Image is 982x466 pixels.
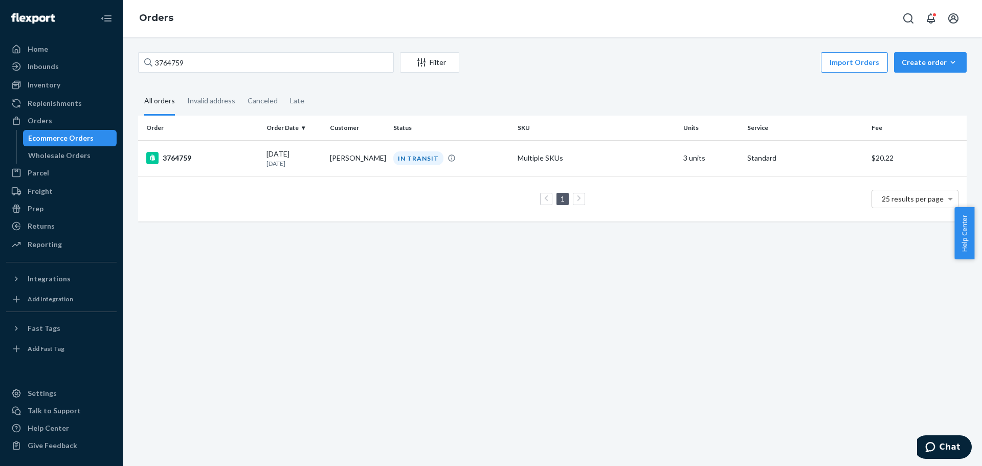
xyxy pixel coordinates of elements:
[917,435,972,461] iframe: Opens a widget where you can chat to one of our agents
[6,113,117,129] a: Orders
[28,150,91,161] div: Wholesale Orders
[6,77,117,93] a: Inventory
[11,13,55,24] img: Flexport logo
[28,98,82,108] div: Replenishments
[943,8,964,29] button: Open account menu
[248,87,278,114] div: Canceled
[6,218,117,234] a: Returns
[144,87,175,116] div: All orders
[23,130,117,146] a: Ecommerce Orders
[28,239,62,250] div: Reporting
[290,87,304,114] div: Late
[28,80,60,90] div: Inventory
[28,116,52,126] div: Orders
[28,423,69,433] div: Help Center
[28,388,57,398] div: Settings
[902,57,959,68] div: Create order
[28,323,60,334] div: Fast Tags
[187,87,235,114] div: Invalid address
[6,320,117,337] button: Fast Tags
[146,152,258,164] div: 3764759
[6,385,117,402] a: Settings
[6,183,117,199] a: Freight
[894,52,967,73] button: Create order
[28,440,77,451] div: Give Feedback
[28,274,71,284] div: Integrations
[821,52,888,73] button: Import Orders
[867,116,967,140] th: Fee
[28,44,48,54] div: Home
[6,165,117,181] a: Parcel
[28,344,64,353] div: Add Fast Tag
[400,57,459,68] div: Filter
[882,194,944,203] span: 25 results per page
[6,271,117,287] button: Integrations
[954,207,974,259] button: Help Center
[514,140,679,176] td: Multiple SKUs
[28,133,94,143] div: Ecommerce Orders
[28,406,81,416] div: Talk to Support
[139,12,173,24] a: Orders
[921,8,941,29] button: Open notifications
[6,58,117,75] a: Inbounds
[28,221,55,231] div: Returns
[867,140,967,176] td: $20.22
[28,186,53,196] div: Freight
[326,140,389,176] td: [PERSON_NAME]
[138,52,394,73] input: Search orders
[400,52,459,73] button: Filter
[514,116,679,140] th: SKU
[679,140,743,176] td: 3 units
[28,295,73,303] div: Add Integration
[266,159,322,168] p: [DATE]
[6,201,117,217] a: Prep
[559,194,567,203] a: Page 1 is your current page
[28,204,43,214] div: Prep
[6,236,117,253] a: Reporting
[743,116,867,140] th: Service
[6,341,117,357] a: Add Fast Tag
[330,123,385,132] div: Customer
[131,4,182,33] ol: breadcrumbs
[262,116,326,140] th: Order Date
[747,153,863,163] p: Standard
[266,149,322,168] div: [DATE]
[138,116,262,140] th: Order
[6,95,117,112] a: Replenishments
[898,8,919,29] button: Open Search Box
[28,61,59,72] div: Inbounds
[6,291,117,307] a: Add Integration
[6,403,117,419] button: Talk to Support
[23,147,117,164] a: Wholesale Orders
[393,151,443,165] div: IN TRANSIT
[6,437,117,454] button: Give Feedback
[389,116,514,140] th: Status
[28,168,49,178] div: Parcel
[6,41,117,57] a: Home
[96,8,117,29] button: Close Navigation
[6,420,117,436] a: Help Center
[679,116,743,140] th: Units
